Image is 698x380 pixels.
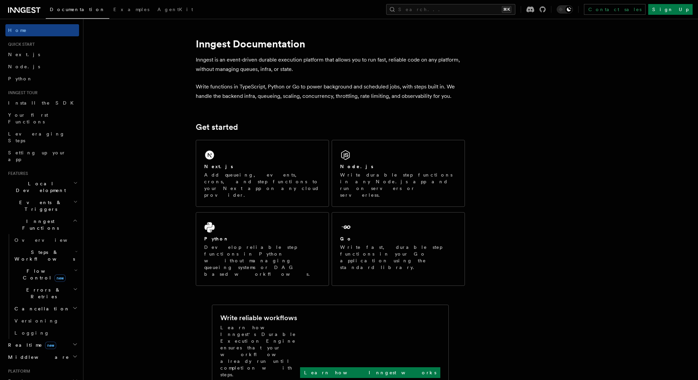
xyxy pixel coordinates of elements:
[12,234,79,246] a: Overview
[204,235,229,242] h2: Python
[5,147,79,165] a: Setting up your app
[220,324,300,378] p: Learn how Inngest's Durable Execution Engine ensures that your workflow already run until complet...
[5,171,28,176] span: Features
[5,24,79,36] a: Home
[5,128,79,147] a: Leveraging Steps
[5,196,79,215] button: Events & Triggers
[196,122,238,132] a: Get started
[153,2,197,18] a: AgentKit
[386,4,515,15] button: Search...⌘K
[113,7,149,12] span: Examples
[5,369,30,374] span: Platform
[332,140,465,207] a: Node.jsWrite durable step functions in any Node.js app and run on servers or serverless.
[12,284,79,303] button: Errors & Retries
[8,76,33,81] span: Python
[196,82,465,101] p: Write functions in TypeScript, Python or Go to power background and scheduled jobs, with steps bu...
[157,7,193,12] span: AgentKit
[5,339,79,351] button: Realtimenew
[340,163,373,170] h2: Node.js
[12,265,79,284] button: Flow Controlnew
[8,112,48,124] span: Your first Functions
[5,234,79,339] div: Inngest Functions
[50,7,105,12] span: Documentation
[304,369,436,376] p: Learn how Inngest works
[648,4,693,15] a: Sign Up
[340,244,456,271] p: Write fast, durable step functions in your Go application using the standard library.
[196,38,465,50] h1: Inngest Documentation
[8,27,27,34] span: Home
[196,55,465,74] p: Inngest is an event-driven durable execution platform that allows you to run fast, reliable code ...
[5,342,56,348] span: Realtime
[502,6,511,13] kbd: ⌘K
[12,327,79,339] a: Logging
[5,90,38,96] span: Inngest tour
[14,330,49,336] span: Logging
[332,212,465,286] a: GoWrite fast, durable step functions in your Go application using the standard library.
[340,172,456,198] p: Write durable step functions in any Node.js app and run on servers or serverless.
[12,303,79,315] button: Cancellation
[8,52,40,57] span: Next.js
[300,367,440,378] a: Learn how Inngest works
[5,42,35,47] span: Quick start
[5,97,79,109] a: Install the SDK
[204,163,233,170] h2: Next.js
[204,244,321,277] p: Develop reliable step functions in Python without managing queueing systems or DAG based workflows.
[5,48,79,61] a: Next.js
[8,150,66,162] span: Setting up your app
[14,318,59,324] span: Versioning
[14,237,84,243] span: Overview
[5,218,73,231] span: Inngest Functions
[8,100,78,106] span: Install the SDK
[109,2,153,18] a: Examples
[12,287,73,300] span: Errors & Retries
[5,354,69,360] span: Middleware
[5,73,79,85] a: Python
[5,351,79,363] button: Middleware
[196,212,329,286] a: PythonDevelop reliable step functions in Python without managing queueing systems or DAG based wo...
[12,246,79,265] button: Steps & Workflows
[8,131,65,143] span: Leveraging Steps
[5,199,73,213] span: Events & Triggers
[12,315,79,327] a: Versioning
[54,274,66,282] span: new
[5,215,79,234] button: Inngest Functions
[12,249,75,262] span: Steps & Workflows
[5,178,79,196] button: Local Development
[204,172,321,198] p: Add queueing, events, crons, and step functions to your Next app on any cloud provider.
[5,61,79,73] a: Node.js
[12,305,70,312] span: Cancellation
[8,64,40,69] span: Node.js
[196,140,329,207] a: Next.jsAdd queueing, events, crons, and step functions to your Next app on any cloud provider.
[46,2,109,19] a: Documentation
[584,4,646,15] a: Contact sales
[12,268,74,281] span: Flow Control
[45,342,56,349] span: new
[220,313,297,322] h2: Write reliable workflows
[5,180,73,194] span: Local Development
[340,235,352,242] h2: Go
[5,109,79,128] a: Your first Functions
[557,5,573,13] button: Toggle dark mode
